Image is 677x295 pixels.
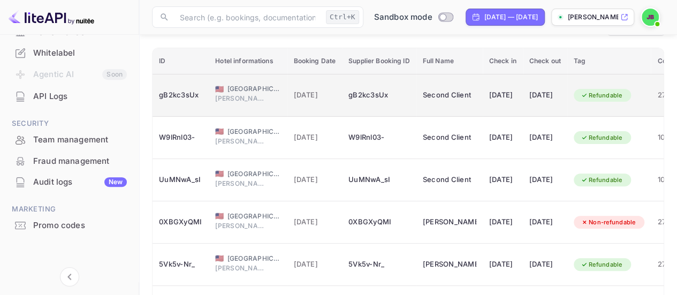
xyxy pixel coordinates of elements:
[342,48,416,74] th: Supplier Booking ID
[294,259,336,270] span: [DATE]
[215,255,224,262] span: United States of America
[6,172,132,193] div: Audit logsNew
[6,130,132,150] div: Team management
[294,174,336,186] span: [DATE]
[529,171,561,188] div: [DATE]
[227,254,281,263] span: [GEOGRAPHIC_DATA]
[489,256,516,273] div: [DATE]
[215,137,269,146] span: [PERSON_NAME]
[6,130,132,149] a: Team management
[173,6,322,28] input: Search (e.g. bookings, documentation)
[227,169,281,179] span: [GEOGRAPHIC_DATA]
[33,176,127,188] div: Audit logs
[6,151,132,171] a: Fraud management
[326,10,359,24] div: Ctrl+K
[568,12,618,22] p: [PERSON_NAME]-tdgkc.nui...
[423,214,476,231] div: Brian Savidge
[215,263,269,273] span: [PERSON_NAME]
[529,129,561,146] div: [DATE]
[574,173,629,187] div: Refundable
[574,131,629,145] div: Refundable
[423,87,476,104] div: Second Client
[9,9,94,26] img: LiteAPI logo
[348,171,409,188] div: UuMNwA_sI
[294,216,336,228] span: [DATE]
[6,22,132,42] a: Performance
[33,134,127,146] div: Team management
[159,214,202,231] div: 0XBGXyQMI
[6,151,132,172] div: Fraud management
[33,155,127,168] div: Fraud management
[348,129,409,146] div: W9lRnl03-
[287,48,343,74] th: Booking Date
[209,48,287,74] th: Hotel informations
[6,203,132,215] span: Marketing
[104,177,127,187] div: New
[215,128,224,135] span: United States of America
[567,48,651,74] th: Tag
[489,171,516,188] div: [DATE]
[483,48,523,74] th: Check in
[423,171,476,188] div: Second Client
[215,170,224,177] span: United States of America
[6,86,132,106] a: API Logs
[489,129,516,146] div: [DATE]
[294,89,336,101] span: [DATE]
[416,48,483,74] th: Full Name
[227,127,281,137] span: [GEOGRAPHIC_DATA]
[529,87,561,104] div: [DATE]
[215,94,269,103] span: [PERSON_NAME]
[6,43,132,63] a: Whitelabel
[6,118,132,130] span: Security
[370,11,457,24] div: Switch to Production mode
[374,11,432,24] span: Sandbox mode
[6,86,132,107] div: API Logs
[60,267,79,286] button: Collapse navigation
[348,87,409,104] div: gB2kc3sUx
[348,256,409,273] div: 5Vk5v-Nr_
[574,258,629,271] div: Refundable
[227,211,281,221] span: [GEOGRAPHIC_DATA]
[227,84,281,94] span: [GEOGRAPHIC_DATA]
[529,256,561,273] div: [DATE]
[423,256,476,273] div: Brian Savidge
[33,47,127,59] div: Whitelabel
[348,214,409,231] div: 0XBGXyQMI
[33,90,127,103] div: API Logs
[523,48,567,74] th: Check out
[159,256,202,273] div: 5Vk5v-Nr_
[153,48,209,74] th: ID
[489,214,516,231] div: [DATE]
[423,129,476,146] div: Second Client
[642,9,659,26] img: Justin Bossi
[159,171,202,188] div: UuMNwA_sI
[33,220,127,232] div: Promo codes
[489,87,516,104] div: [DATE]
[215,213,224,220] span: United States of America
[574,89,629,102] div: Refundable
[6,172,132,192] a: Audit logsNew
[484,12,538,22] div: [DATE] — [DATE]
[159,129,202,146] div: W9lRnl03-
[215,221,269,231] span: [PERSON_NAME]
[159,87,202,104] div: gB2kc3sUx
[529,214,561,231] div: [DATE]
[294,132,336,143] span: [DATE]
[215,86,224,93] span: United States of America
[6,215,132,236] div: Promo codes
[6,43,132,64] div: Whitelabel
[215,179,269,188] span: [PERSON_NAME]
[574,216,643,229] div: Non-refundable
[6,215,132,235] a: Promo codes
